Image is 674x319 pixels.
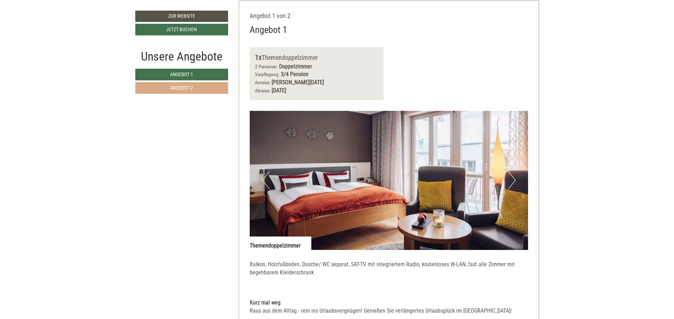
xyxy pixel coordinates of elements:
button: Next [508,171,516,189]
button: Previous [262,171,270,189]
small: Anreise: [255,80,270,85]
div: Kurz mal weg [250,299,528,307]
a: Zur Website [135,11,228,22]
div: Raus aus dem Alltag - rein ins Urlaubsvergnügen! Genießen Sie verlängertes Urlaubsglück im [GEOGR... [250,307,528,315]
div: Angebot 1 [250,23,287,36]
small: 2 Personen: [255,64,278,69]
span: Angebot 1 [170,72,193,77]
b: Doppelzimmer [279,63,312,70]
b: 3/4 Pension [281,71,308,78]
div: Themendoppelzimmer [250,237,311,250]
b: [PERSON_NAME][DATE] [272,79,324,86]
img: image [250,111,528,250]
b: [DATE] [272,87,286,94]
small: Verpflegung: [255,72,279,77]
span: Angebot 1 von 2 [250,12,290,19]
a: Jetzt buchen [135,24,228,35]
small: Abreise: [255,88,270,93]
div: Themendoppelzimmer [255,52,378,63]
p: Balkon, Holzfußboden, Dusche/ WC separat, SAT-TV mit integriertem Radio, kostenloses W-LAN, fast ... [250,261,528,285]
b: 1x [255,53,262,62]
span: Angebot 2 [170,85,193,91]
div: Unsere Angebote [135,48,228,65]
